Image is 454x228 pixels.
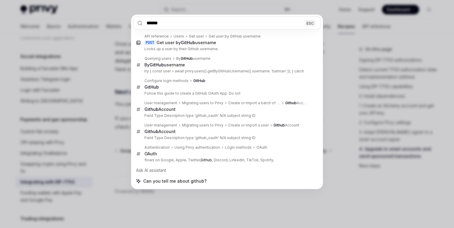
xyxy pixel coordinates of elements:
div: Migrating users to Privy [182,123,223,128]
b: GitHub [181,56,193,61]
div: Account [274,123,299,128]
div: Create or import a batch of users [228,101,280,105]
div: Users [174,34,184,39]
div: Querying users [144,56,171,61]
b: Github [144,107,159,112]
p: Looks up a user by their Github username. [144,47,308,51]
b: GitHub [144,84,159,90]
div: POST [144,40,155,45]
p: Follow this guide to create a GitHub OAuth App. Do not [144,91,308,96]
div: User management [144,123,177,128]
b: Github [144,129,159,134]
div: Using Privy authentication [174,145,220,150]
div: Migrating users to Privy [182,101,223,105]
b: GitHub [193,78,205,83]
b: GitHub [181,40,195,45]
div: By username [144,62,185,68]
p: Field Type Description type 'github_oauth' N/A subject string ID [144,113,308,118]
div: ESC [305,20,316,26]
span: Can you tell me about github? [143,178,207,184]
div: User management [144,101,177,105]
b: GitHub [150,62,164,67]
b: Github [285,101,297,105]
div: Get user [189,34,204,39]
div: Configure login methods [144,78,189,83]
div: Login methods [225,145,252,150]
p: Field Type Description type 'github_oauth' N/A subject string ID [144,135,308,140]
div: Create or import a user [228,123,269,128]
div: OAuth [256,145,267,150]
b: Github [201,158,212,162]
div: Account [144,129,176,134]
div: By username [176,56,210,61]
p: flows on Google, Apple, Twitter, , Discord, LinkedIn, TikTok, Spotify, [144,158,308,163]
b: Github [274,123,285,127]
div: Account [144,107,176,112]
div: API reference [144,34,169,39]
div: Get user by username [156,40,216,45]
p: try { const user = await privy.users().getByGitHubUsername({ username: 'batman' }); } catch [144,69,308,74]
div: OAuth [144,151,157,157]
div: Authentication [144,145,170,150]
div: Get user by GitHub username [209,34,261,39]
div: Ask AI assistant [133,165,321,176]
div: Account [285,101,308,105]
